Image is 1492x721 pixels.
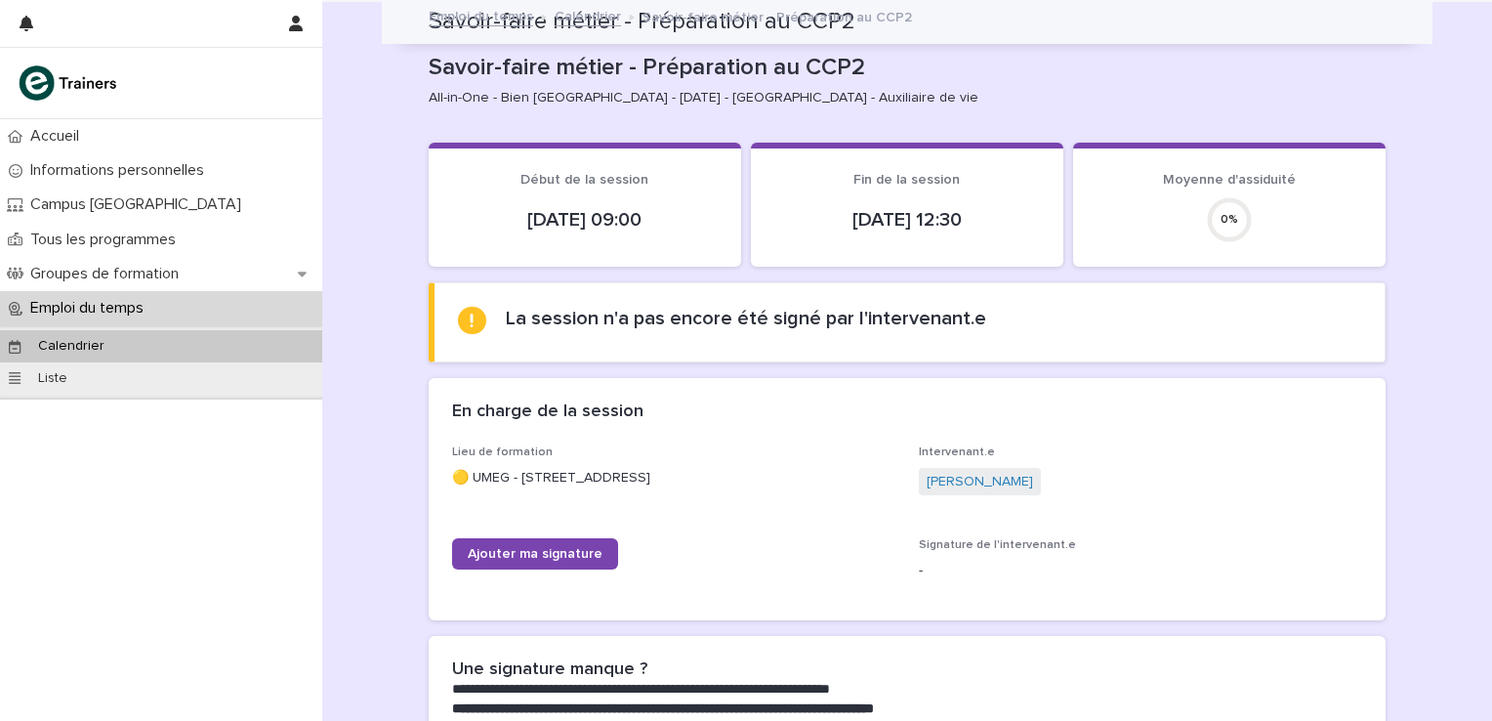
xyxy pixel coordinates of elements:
[22,195,257,214] p: Campus [GEOGRAPHIC_DATA]
[429,90,1370,106] p: All-in-One - Bien [GEOGRAPHIC_DATA] - [DATE] - [GEOGRAPHIC_DATA] - Auxiliaire de vie
[927,472,1033,492] a: [PERSON_NAME]
[16,64,123,103] img: K0CqGN7SDeD6s4JG8KQk
[642,5,912,26] p: Savoir-faire métier - Préparation au CCP2
[1206,213,1253,227] div: 0 %
[22,127,95,146] p: Accueil
[452,402,643,423] h2: En charge de la session
[452,468,895,488] p: 🟡 UMEG - [STREET_ADDRESS]
[22,265,194,283] p: Groupes de formation
[452,446,553,458] span: Lieu de formation
[919,446,995,458] span: Intervenant.e
[506,307,986,330] h2: La session n'a pas encore été signé par l'intervenant.e
[853,173,960,187] span: Fin de la session
[429,4,533,26] a: Emploi du temps
[452,538,618,570] a: Ajouter ma signature
[22,299,159,318] p: Emploi du temps
[555,4,621,26] a: Calendrier
[429,54,1378,82] p: Savoir-faire métier - Préparation au CCP2
[919,539,1076,551] span: Signature de l'intervenant.e
[468,547,602,561] span: Ajouter ma signature
[22,370,83,387] p: Liste
[22,231,191,249] p: Tous les programmes
[452,659,647,681] h2: Une signature manque ?
[520,173,648,187] span: Début de la session
[1163,173,1296,187] span: Moyenne d'assiduité
[22,338,120,355] p: Calendrier
[452,208,718,232] p: [DATE] 09:00
[22,161,220,180] p: Informations personnelles
[774,208,1040,232] p: [DATE] 12:30
[919,561,1362,581] p: -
